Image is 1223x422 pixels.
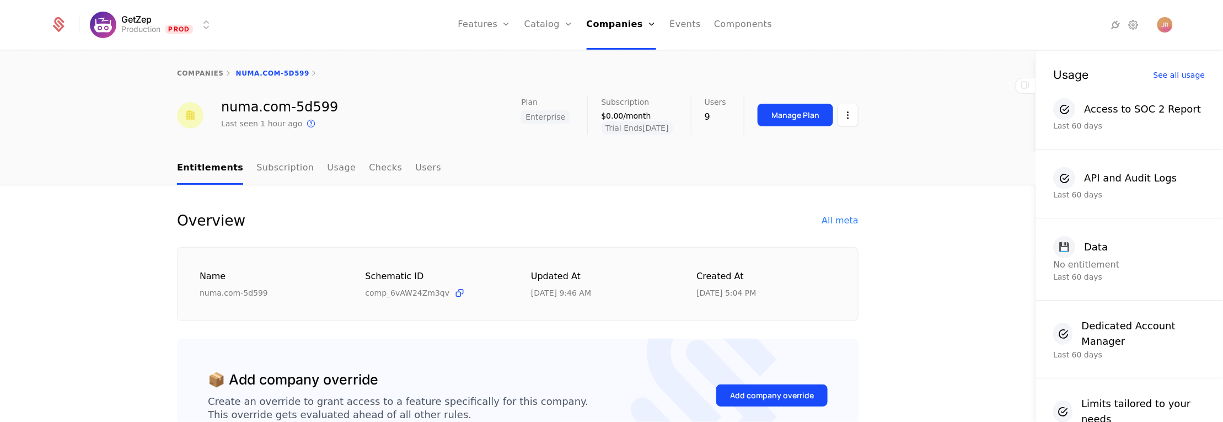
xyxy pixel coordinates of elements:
a: Usage [328,152,356,185]
div: Usage [1054,69,1089,81]
div: API and Audit Logs [1085,170,1177,186]
div: Last 60 days [1054,189,1205,200]
div: Manage Plan [771,110,819,121]
div: 10/2/25, 9:46 AM [531,287,591,298]
img: Jack Ryan [1157,17,1173,33]
button: Access to SOC 2 Report [1054,98,1201,120]
a: Users [415,152,441,185]
div: Last 60 days [1054,349,1205,360]
div: All meta [822,214,859,227]
button: Select action [838,104,859,126]
button: Select environment [93,13,213,37]
span: Enterprise [521,110,570,124]
span: Plan [521,98,538,106]
div: See all usage [1154,71,1205,79]
div: Last seen 1 hour ago [221,118,302,129]
div: Created at [697,270,836,284]
div: 8/25/25, 5:04 PM [697,287,757,298]
div: 9 [705,110,726,124]
div: 📦 Add company override [208,370,378,391]
span: No entitlement [1054,259,1120,270]
button: Open user button [1157,17,1173,33]
div: numa.com-5d599 [221,100,338,114]
div: 💾 [1054,236,1076,258]
div: Production [122,24,161,35]
div: Name [200,270,339,284]
span: GetZep [122,15,152,24]
span: Trial Ends [DATE] [601,121,673,135]
span: comp_6vAW24Zm3qv [366,287,450,298]
span: Subscription [601,98,649,106]
div: Data [1085,239,1108,255]
a: Checks [369,152,402,185]
div: numa.com-5d599 [200,287,339,298]
div: Schematic ID [366,270,505,283]
div: Dedicated Account Manager [1082,318,1205,349]
span: Users [705,98,726,106]
button: 💾Data [1054,236,1108,258]
a: companies [177,70,224,77]
a: Integrations [1109,18,1122,31]
div: Access to SOC 2 Report [1085,102,1201,117]
span: Prod [165,25,194,34]
div: Last 60 days [1054,120,1205,131]
a: Entitlements [177,152,243,185]
div: Overview [177,212,245,229]
button: API and Audit Logs [1054,167,1177,189]
a: Subscription [256,152,314,185]
a: Settings [1127,18,1140,31]
button: Add company override [716,384,828,407]
button: Dedicated Account Manager [1054,318,1205,349]
ul: Choose Sub Page [177,152,441,185]
div: Add company override [730,390,814,401]
button: Manage Plan [758,104,833,126]
div: Updated at [531,270,670,284]
img: GetZep [90,12,116,38]
div: Last 60 days [1054,271,1205,282]
nav: Main [177,152,859,185]
div: Create an override to grant access to a feature specifically for this company. This override gets... [208,395,588,421]
img: numa.com-5d599 [177,102,203,129]
div: $0.00/month [601,110,673,121]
